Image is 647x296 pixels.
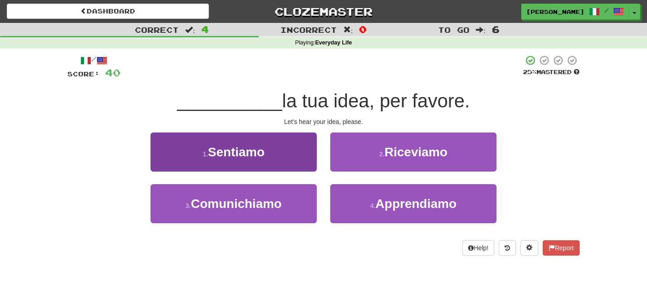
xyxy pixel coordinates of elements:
[462,240,494,256] button: Help!
[185,26,195,34] span: :
[438,25,470,34] span: To go
[177,90,282,111] span: __________
[315,40,352,46] strong: Everyday Life
[7,4,209,19] a: Dashboard
[330,133,496,172] button: 2.Riceviamo
[604,7,609,13] span: /
[330,184,496,223] button: 4.Apprendiamo
[499,240,516,256] button: Round history (alt+y)
[376,197,456,211] span: Apprendiamo
[492,24,500,35] span: 6
[186,202,191,209] small: 3 .
[203,150,208,158] small: 1 .
[67,117,580,126] div: Let's hear your idea, please.
[379,150,385,158] small: 2 .
[135,25,179,34] span: Correct
[476,26,486,34] span: :
[201,24,209,35] span: 4
[359,24,367,35] span: 0
[370,202,376,209] small: 4 .
[385,145,448,159] span: Riceviamo
[280,25,337,34] span: Incorrect
[191,197,282,211] span: Comunichiamo
[521,4,629,20] a: [PERSON_NAME] /
[151,133,317,172] button: 1.Sentiamo
[543,240,580,256] button: Report
[67,70,100,78] span: Score:
[105,67,120,78] span: 40
[222,4,425,19] a: Clozemaster
[526,8,585,16] span: [PERSON_NAME]
[523,68,536,75] span: 25 %
[208,145,265,159] span: Sentiamo
[523,68,580,76] div: Mastered
[282,90,470,111] span: la tua idea, per favore.
[343,26,353,34] span: :
[151,184,317,223] button: 3.Comunichiamo
[67,55,120,66] div: /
